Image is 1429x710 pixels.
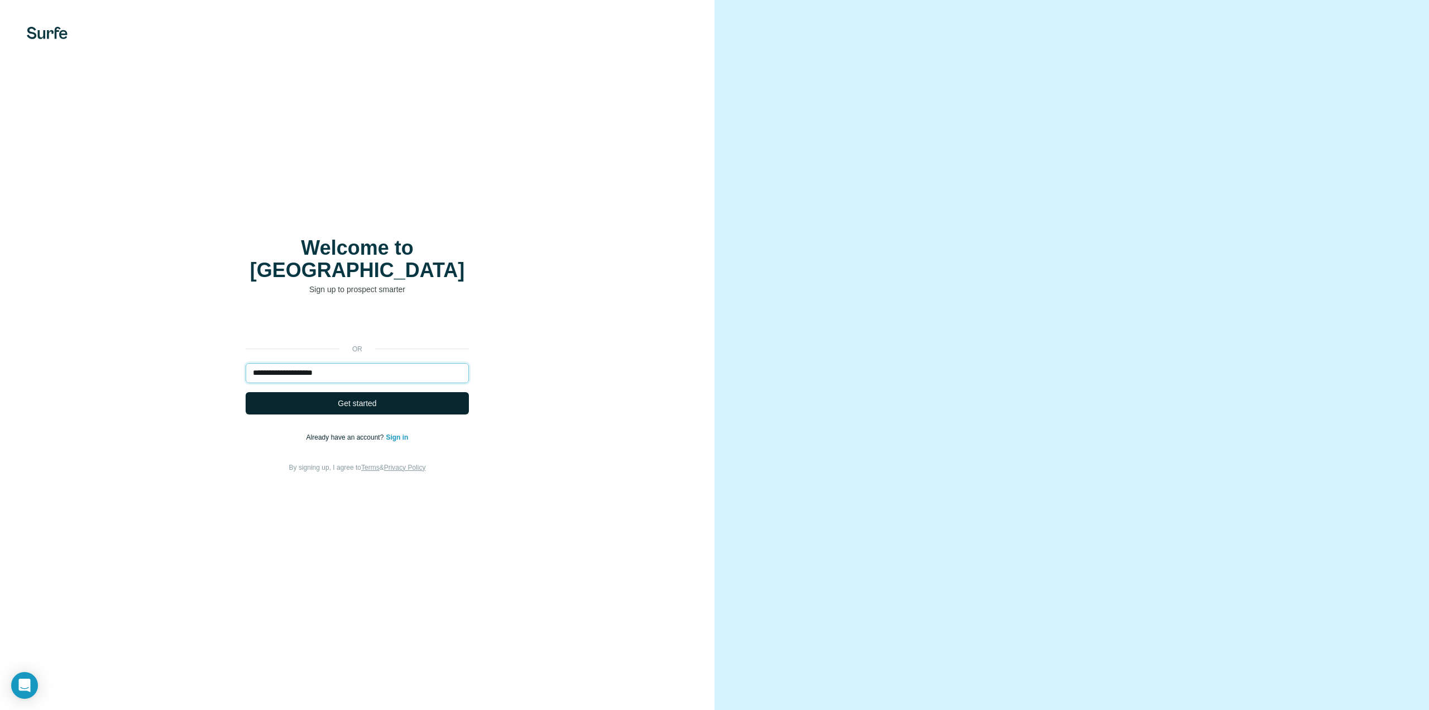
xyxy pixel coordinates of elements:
[246,237,469,282] h1: Welcome to [GEOGRAPHIC_DATA]
[386,433,408,441] a: Sign in
[361,464,380,471] a: Terms
[246,284,469,295] p: Sign up to prospect smarter
[338,398,376,409] span: Get started
[289,464,426,471] span: By signing up, I agree to &
[306,433,386,441] span: Already have an account?
[384,464,426,471] a: Privacy Policy
[11,672,38,699] div: Open Intercom Messenger
[246,392,469,414] button: Get started
[240,312,474,336] iframe: Botón Iniciar sesión con Google
[27,27,68,39] img: Surfe's logo
[339,344,375,354] p: or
